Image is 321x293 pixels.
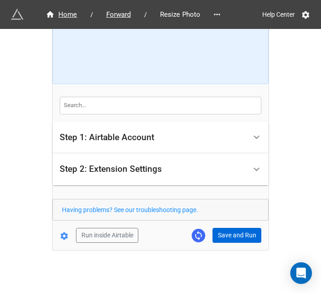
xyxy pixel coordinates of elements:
[46,9,77,20] div: Home
[212,228,261,243] button: Save and Run
[62,206,198,213] a: Having problems? See our troubleshooting page.
[60,165,162,174] div: Step 2: Extension Settings
[11,8,24,21] img: miniextensions-icon.73ae0678.png
[155,9,206,20] span: Resize Photo
[256,6,301,23] a: Help Center
[36,9,87,20] a: Home
[60,133,154,142] div: Step 1: Airtable Account
[52,153,269,185] div: Step 2: Extension Settings
[97,9,141,20] a: Forward
[90,10,93,19] li: /
[192,229,205,242] a: Sync Base Structure
[144,10,147,19] li: /
[290,262,312,284] div: Open Intercom Messenger
[60,97,261,114] input: Search...
[36,9,210,20] nav: breadcrumb
[52,122,269,154] div: Step 1: Airtable Account
[101,9,137,20] span: Forward
[76,228,138,243] button: Run inside Airtable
